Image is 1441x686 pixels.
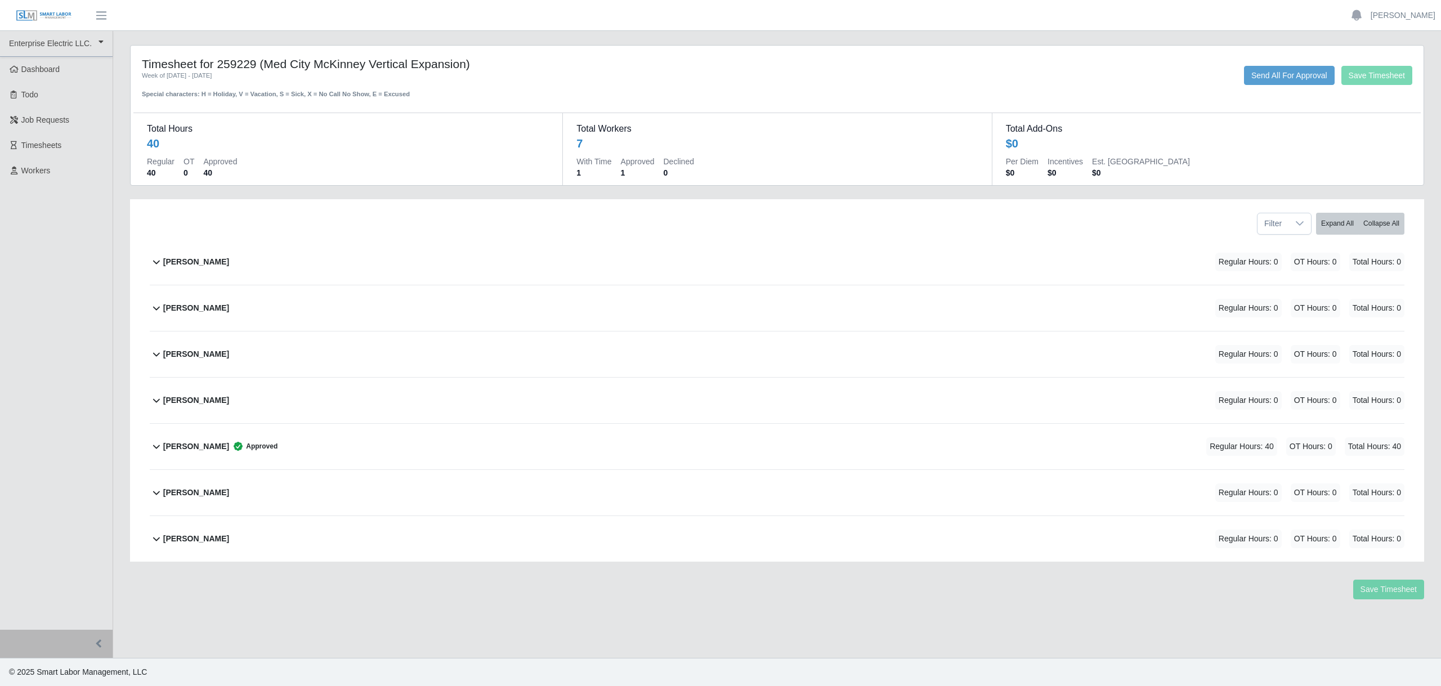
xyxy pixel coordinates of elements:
[184,156,194,167] dt: OT
[147,167,174,178] dd: 40
[1316,213,1404,235] div: bulk actions
[150,516,1404,562] button: [PERSON_NAME] Regular Hours: 0 OT Hours: 0 Total Hours: 0
[576,167,611,178] dd: 1
[163,533,229,545] b: [PERSON_NAME]
[1291,299,1340,317] span: OT Hours: 0
[1371,10,1435,21] a: [PERSON_NAME]
[1006,156,1039,167] dt: Per Diem
[229,441,278,452] span: Approved
[21,115,70,124] span: Job Requests
[1349,483,1404,502] span: Total Hours: 0
[1358,213,1404,235] button: Collapse All
[1291,483,1340,502] span: OT Hours: 0
[184,167,194,178] dd: 0
[1291,391,1340,410] span: OT Hours: 0
[142,57,661,71] h4: Timesheet for 259229 (Med City McKinney Vertical Expansion)
[150,424,1404,469] button: [PERSON_NAME] Approved Regular Hours: 40 OT Hours: 0 Total Hours: 40
[16,10,72,22] img: SLM Logo
[1048,167,1083,178] dd: $0
[21,166,51,175] span: Workers
[1092,167,1190,178] dd: $0
[1006,122,1407,136] dt: Total Add-Ons
[163,256,229,268] b: [PERSON_NAME]
[1345,437,1404,456] span: Total Hours: 40
[1341,66,1412,85] button: Save Timesheet
[150,239,1404,285] button: [PERSON_NAME] Regular Hours: 0 OT Hours: 0 Total Hours: 0
[621,156,655,167] dt: Approved
[1215,391,1282,410] span: Regular Hours: 0
[163,441,229,452] b: [PERSON_NAME]
[664,167,694,178] dd: 0
[9,667,147,676] span: © 2025 Smart Labor Management, LLC
[150,378,1404,423] button: [PERSON_NAME] Regular Hours: 0 OT Hours: 0 Total Hours: 0
[142,80,661,99] div: Special characters: H = Holiday, V = Vacation, S = Sick, X = No Call No Show, E = Excused
[1349,530,1404,548] span: Total Hours: 0
[1353,580,1424,599] button: Save Timesheet
[142,71,661,80] div: Week of [DATE] - [DATE]
[1291,345,1340,364] span: OT Hours: 0
[1349,391,1404,410] span: Total Hours: 0
[150,470,1404,515] button: [PERSON_NAME] Regular Hours: 0 OT Hours: 0 Total Hours: 0
[163,487,229,499] b: [PERSON_NAME]
[576,156,611,167] dt: With Time
[1291,253,1340,271] span: OT Hours: 0
[1349,299,1404,317] span: Total Hours: 0
[1316,213,1359,235] button: Expand All
[1215,530,1282,548] span: Regular Hours: 0
[163,302,229,314] b: [PERSON_NAME]
[1215,483,1282,502] span: Regular Hours: 0
[621,167,655,178] dd: 1
[147,122,549,136] dt: Total Hours
[21,90,38,99] span: Todo
[1244,66,1335,85] button: Send All For Approval
[576,136,583,151] div: 7
[1006,136,1018,151] div: $0
[1006,167,1039,178] dd: $0
[576,122,978,136] dt: Total Workers
[21,141,62,150] span: Timesheets
[150,331,1404,377] button: [PERSON_NAME] Regular Hours: 0 OT Hours: 0 Total Hours: 0
[1291,530,1340,548] span: OT Hours: 0
[1215,299,1282,317] span: Regular Hours: 0
[664,156,694,167] dt: Declined
[1349,253,1404,271] span: Total Hours: 0
[150,285,1404,331] button: [PERSON_NAME] Regular Hours: 0 OT Hours: 0 Total Hours: 0
[1286,437,1336,456] span: OT Hours: 0
[21,65,60,74] span: Dashboard
[147,136,159,151] div: 40
[147,156,174,167] dt: Regular
[1092,156,1190,167] dt: Est. [GEOGRAPHIC_DATA]
[1048,156,1083,167] dt: Incentives
[1349,345,1404,364] span: Total Hours: 0
[1215,253,1282,271] span: Regular Hours: 0
[1206,437,1277,456] span: Regular Hours: 40
[203,167,237,178] dd: 40
[1257,213,1288,234] span: Filter
[1215,345,1282,364] span: Regular Hours: 0
[163,348,229,360] b: [PERSON_NAME]
[163,394,229,406] b: [PERSON_NAME]
[203,156,237,167] dt: Approved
